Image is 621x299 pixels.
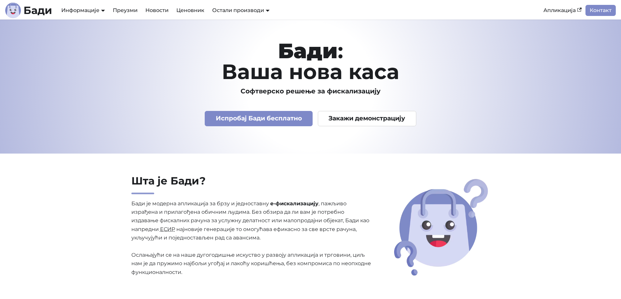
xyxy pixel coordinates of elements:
[131,199,372,277] p: Бади је модерна апликација за брзу и једноставну , пажљиво израђена и прилагођена обичним људима....
[101,40,521,82] h1: : Ваша нова каса
[109,5,141,16] a: Преузми
[61,7,105,13] a: Информације
[23,5,52,16] b: Бади
[278,38,338,63] strong: Бади
[392,177,490,278] img: Шта је Бади?
[131,174,372,194] h2: Шта је Бади?
[5,3,21,18] img: Лого
[101,87,521,95] h3: Софтверско решење за фискализацију
[5,3,52,18] a: ЛогоЛогоБади
[270,200,318,207] strong: е-фискализацију
[205,111,313,126] a: Испробај Бади бесплатно
[141,5,172,16] a: Новости
[585,5,616,16] a: Контакт
[172,5,208,16] a: Ценовник
[212,7,270,13] a: Остали производи
[318,111,416,126] a: Закажи демонстрацију
[540,5,585,16] a: Апликација
[160,226,175,232] abbr: Електронски систем за издавање рачуна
